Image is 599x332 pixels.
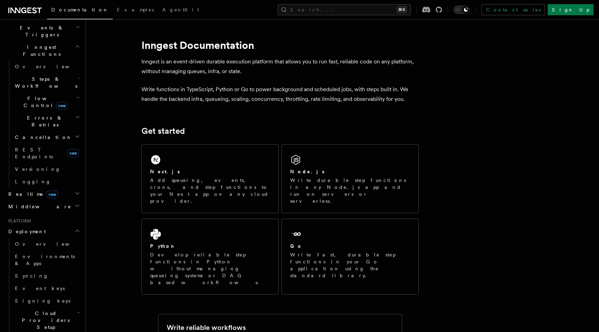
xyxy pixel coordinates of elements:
a: GoWrite fast, durable step functions in your Go application using the standard library. [281,219,419,295]
button: Toggle dark mode [453,6,470,14]
span: Documentation [51,7,108,12]
p: Write durable step functions in any Node.js app and run on servers or serverless. [290,177,410,204]
h1: Inngest Documentation [141,39,419,51]
span: new [46,191,58,198]
span: new [67,149,79,157]
p: Add queueing, events, crons, and step functions to your Next app on any cloud provider. [150,177,270,204]
p: Write fast, durable step functions in your Go application using the standard library. [290,251,410,279]
a: Examples [113,2,158,19]
a: Get started [141,126,185,136]
span: Platform [6,218,31,224]
button: Deployment [6,225,81,238]
a: Signing keys [12,295,81,307]
kbd: ⌘K [397,6,407,13]
button: Steps & Workflows [12,73,81,92]
span: Environments & Apps [15,254,75,266]
button: Errors & Retries [12,112,81,131]
a: Node.jsWrite durable step functions in any Node.js app and run on servers or serverless. [281,144,419,213]
span: Steps & Workflows [12,76,77,89]
a: Sign Up [548,4,593,15]
p: Write functions in TypeScript, Python or Go to power background and scheduled jobs, with steps bu... [141,85,419,104]
span: Cancellation [12,134,72,141]
div: Inngest Functions [6,60,81,188]
button: Middleware [6,200,81,213]
h2: Go [290,243,303,250]
span: Inngest Functions [6,44,75,58]
a: Versioning [12,163,81,175]
a: Syncing [12,270,81,282]
a: Environments & Apps [12,250,81,270]
span: Flow Control [12,95,76,109]
a: Overview [12,238,81,250]
button: Events & Triggers [6,21,81,41]
h2: Python [150,243,176,250]
a: Documentation [47,2,113,19]
a: Event keys [12,282,81,295]
span: Middleware [6,203,71,210]
span: Event keys [15,286,65,291]
span: Errors & Retries [12,114,75,128]
span: Cloud Providers Setup [12,310,77,331]
a: Contact sales [481,4,545,15]
h2: Node.js [290,168,324,175]
a: REST Endpointsnew [12,143,81,163]
button: Inngest Functions [6,41,81,60]
a: PythonDevelop reliable step functions in Python without managing queueing systems or DAG based wo... [141,219,279,295]
button: Search...⌘K [278,4,411,15]
span: Overview [15,241,86,247]
span: REST Endpoints [15,147,53,159]
p: Inngest is an event-driven durable execution platform that allows you to run fast, reliable code ... [141,57,419,76]
span: new [56,102,68,110]
button: Flow Controlnew [12,92,81,112]
a: Overview [12,60,81,73]
button: Cancellation [12,131,81,143]
span: Events & Triggers [6,24,76,38]
span: Logging [15,179,51,184]
a: Next.jsAdd queueing, events, crons, and step functions to your Next app on any cloud provider. [141,144,279,213]
button: Realtimenew [6,188,81,200]
span: Signing keys [15,298,70,304]
span: Deployment [6,228,46,235]
span: Versioning [15,166,61,172]
a: Logging [12,175,81,188]
span: AgentKit [162,7,199,12]
p: Develop reliable step functions in Python without managing queueing systems or DAG based workflows. [150,251,270,286]
span: Overview [15,64,86,69]
span: Realtime [6,191,58,198]
span: Syncing [15,273,49,279]
h2: Next.js [150,168,180,175]
a: AgentKit [158,2,203,19]
span: Examples [117,7,154,12]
